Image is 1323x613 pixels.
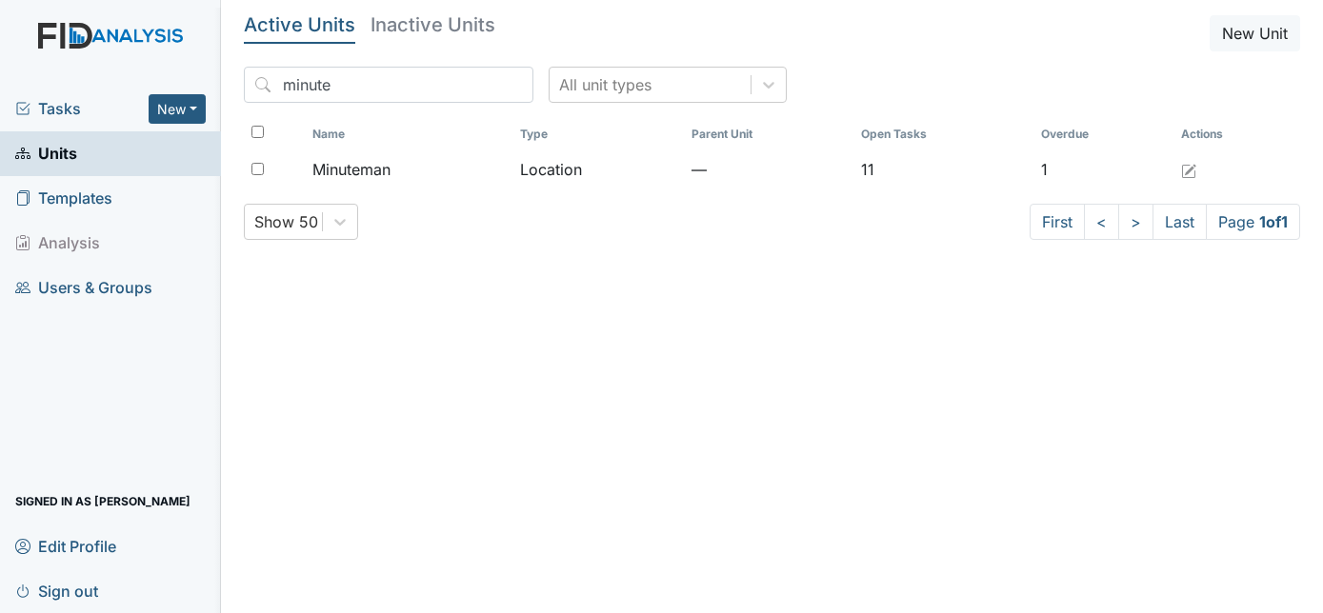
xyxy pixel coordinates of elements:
[1033,118,1173,150] th: Toggle SortBy
[559,73,651,96] div: All unit types
[15,486,190,516] span: Signed in as [PERSON_NAME]
[305,118,512,150] th: Toggle SortBy
[15,531,116,561] span: Edit Profile
[1206,204,1300,240] span: Page
[15,273,152,303] span: Users & Groups
[244,67,533,103] input: Search...
[1210,15,1300,51] button: New Unit
[1084,204,1119,240] a: <
[853,118,1033,150] th: Toggle SortBy
[15,139,77,168] span: Units
[244,15,355,34] h5: Active Units
[1030,204,1085,240] a: First
[149,94,206,124] button: New
[853,150,1033,188] td: 11
[1173,118,1269,150] th: Actions
[1259,212,1288,231] strong: 1 of 1
[251,126,264,138] input: Toggle All Rows Selected
[512,118,684,150] th: Toggle SortBy
[312,158,391,181] span: Minuteman
[254,210,318,233] div: Show 50
[15,576,98,605] span: Sign out
[371,15,495,34] h5: Inactive Units
[1030,204,1300,240] nav: task-pagination
[1153,204,1207,240] a: Last
[684,150,853,188] td: —
[1181,158,1196,181] a: Edit
[1033,150,1173,188] td: 1
[1118,204,1153,240] a: >
[684,118,853,150] th: Toggle SortBy
[512,150,684,188] td: Location
[15,184,112,213] span: Templates
[15,97,149,120] a: Tasks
